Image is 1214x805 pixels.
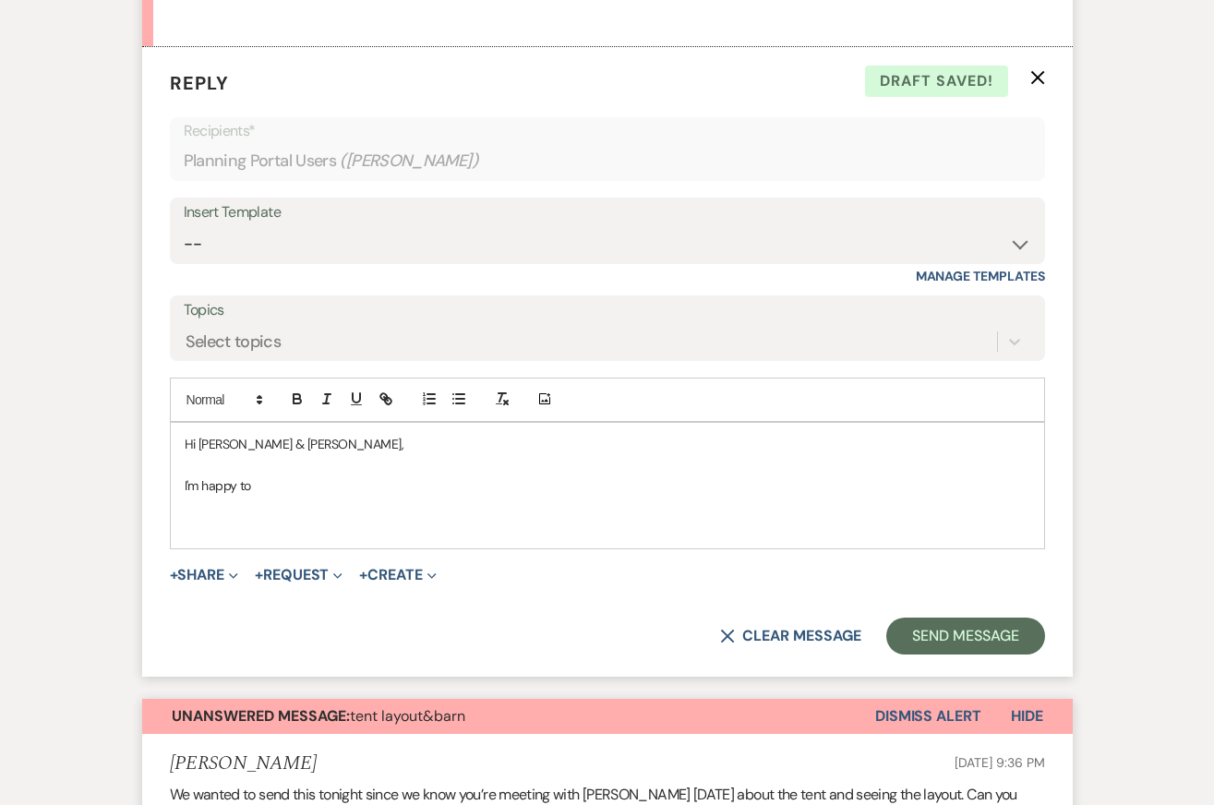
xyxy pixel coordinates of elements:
[886,618,1044,655] button: Send Message
[185,434,1030,454] p: Hi [PERSON_NAME] & [PERSON_NAME],
[359,568,436,583] button: Create
[184,199,1031,226] div: Insert Template
[184,143,1031,179] div: Planning Portal Users
[184,119,1031,143] p: Recipients*
[359,568,367,583] span: +
[172,706,350,726] strong: Unanswered Message:
[1011,706,1043,726] span: Hide
[172,706,465,726] span: tent layout&barn
[184,297,1031,324] label: Topics
[720,629,860,643] button: Clear message
[255,568,263,583] span: +
[875,699,981,734] button: Dismiss Alert
[185,475,1030,496] p: I'm happy to
[142,699,875,734] button: Unanswered Message:tent layout&barn
[255,568,343,583] button: Request
[340,149,478,174] span: ( [PERSON_NAME] )
[955,754,1044,771] span: [DATE] 9:36 PM
[170,568,178,583] span: +
[981,699,1073,734] button: Hide
[865,66,1008,97] span: Draft saved!
[170,752,317,775] h5: [PERSON_NAME]
[170,568,239,583] button: Share
[170,71,229,95] span: Reply
[186,329,282,354] div: Select topics
[916,268,1045,284] a: Manage Templates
